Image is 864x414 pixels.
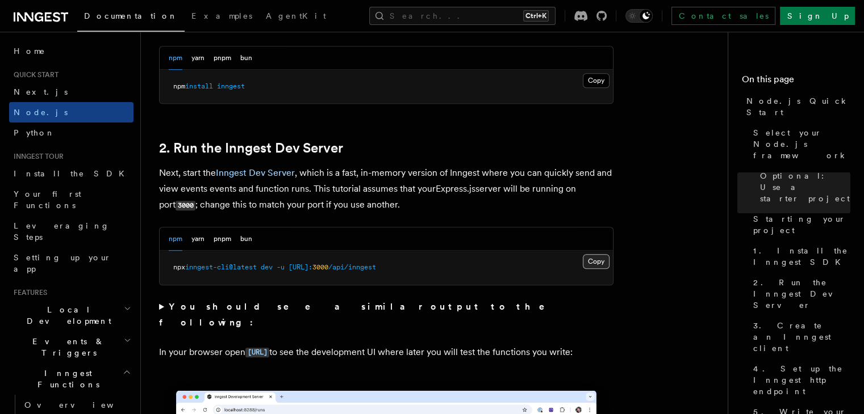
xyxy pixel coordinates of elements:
[24,400,141,409] span: Overview
[216,167,295,178] a: Inngest Dev Server
[240,227,252,251] button: bun
[159,301,561,328] strong: You should see a similar output to the following:
[214,227,231,251] button: pnpm
[9,102,133,122] a: Node.js
[749,358,850,402] a: 4. Set up the Inngest http endpoint
[746,95,850,118] span: Node.js Quick Start
[583,254,610,269] button: Copy
[191,11,252,20] span: Examples
[14,45,45,57] span: Home
[753,277,850,311] span: 2. Run the Inngest Dev Server
[780,7,855,25] a: Sign Up
[625,9,653,23] button: Toggle dark mode
[749,122,850,166] a: Select your Node.js framework
[312,263,328,271] span: 3000
[9,216,133,247] a: Leveraging Steps
[266,11,326,20] span: AgentKit
[169,47,182,70] button: npm
[753,363,850,397] span: 4. Set up the Inngest http endpoint
[9,247,133,279] a: Setting up your app
[217,82,245,90] span: inngest
[9,70,59,79] span: Quick start
[245,347,269,357] a: [URL]
[191,227,204,251] button: yarn
[289,263,312,271] span: [URL]:
[753,320,850,354] span: 3. Create an Inngest client
[749,272,850,315] a: 2. Run the Inngest Dev Server
[14,108,68,117] span: Node.js
[173,263,185,271] span: npx
[9,304,124,327] span: Local Development
[9,184,133,216] a: Your first Functions
[749,315,850,358] a: 3. Create an Inngest client
[14,87,68,96] span: Next.js
[185,263,257,271] span: inngest-cli@latest
[185,82,213,90] span: install
[9,152,64,161] span: Inngest tour
[159,140,343,156] a: 2. Run the Inngest Dev Server
[328,263,376,271] span: /api/inngest
[753,127,850,161] span: Select your Node.js framework
[14,253,111,273] span: Setting up your app
[77,3,185,32] a: Documentation
[9,288,47,297] span: Features
[173,82,185,90] span: npm
[742,73,850,91] h4: On this page
[176,201,195,210] code: 3000
[245,348,269,357] code: [URL]
[84,11,178,20] span: Documentation
[159,344,613,361] p: In your browser open to see the development UI where later you will test the functions you write:
[261,263,273,271] span: dev
[9,41,133,61] a: Home
[14,221,110,242] span: Leveraging Steps
[9,299,133,331] button: Local Development
[9,82,133,102] a: Next.js
[14,189,81,210] span: Your first Functions
[9,331,133,363] button: Events & Triggers
[159,165,613,213] p: Next, start the , which is a fast, in-memory version of Inngest where you can quickly send and vi...
[753,213,850,236] span: Starting your project
[760,170,850,204] span: Optional: Use a starter project
[583,73,610,88] button: Copy
[9,367,123,390] span: Inngest Functions
[9,122,133,143] a: Python
[9,163,133,184] a: Install the SDK
[214,47,231,70] button: pnpm
[169,227,182,251] button: npm
[742,91,850,122] a: Node.js Quick Start
[191,47,204,70] button: yarn
[240,47,252,70] button: bun
[277,263,285,271] span: -u
[749,240,850,272] a: 1. Install the Inngest SDK
[9,363,133,395] button: Inngest Functions
[259,3,333,31] a: AgentKit
[753,245,850,268] span: 1. Install the Inngest SDK
[671,7,775,25] a: Contact sales
[9,336,124,358] span: Events & Triggers
[756,166,850,209] a: Optional: Use a starter project
[159,299,613,331] summary: You should see a similar output to the following:
[369,7,556,25] button: Search...Ctrl+K
[523,10,549,22] kbd: Ctrl+K
[185,3,259,31] a: Examples
[749,209,850,240] a: Starting your project
[14,169,131,178] span: Install the SDK
[14,128,55,137] span: Python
